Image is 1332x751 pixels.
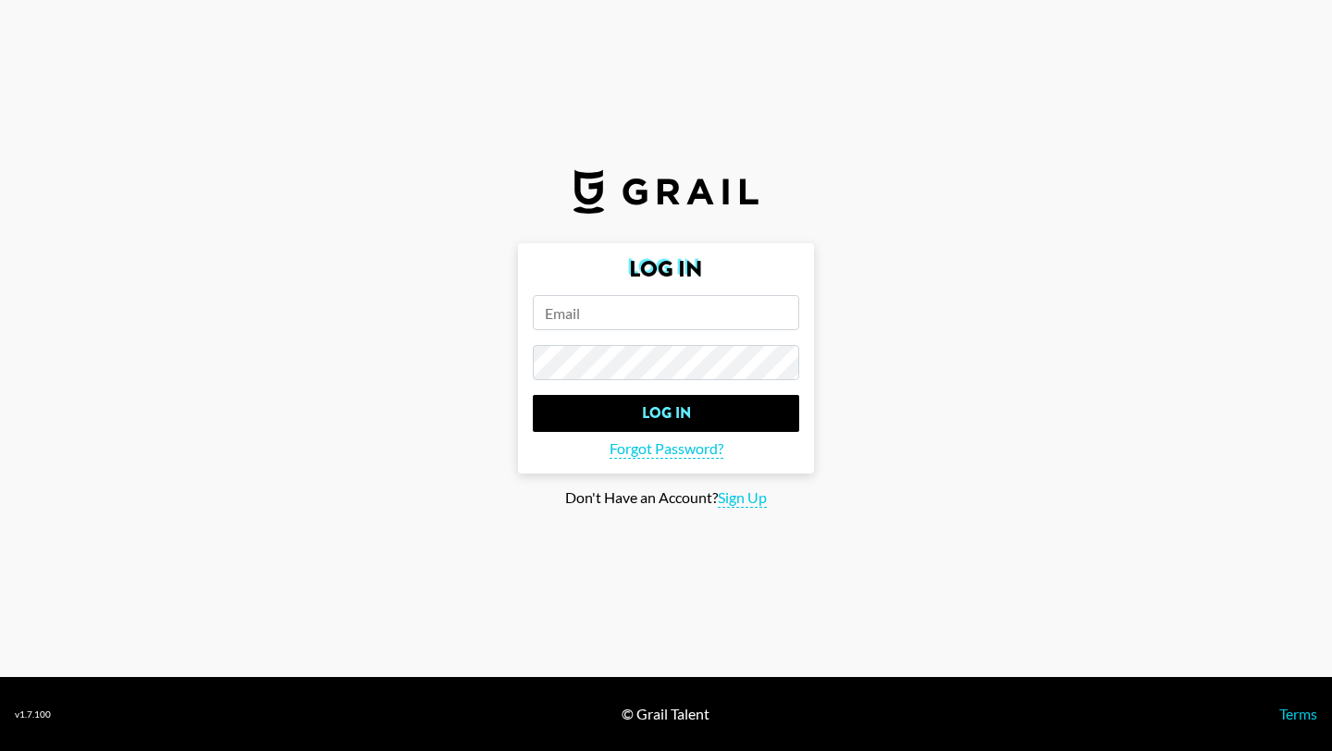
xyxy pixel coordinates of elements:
[610,439,723,459] span: Forgot Password?
[15,488,1317,508] div: Don't Have an Account?
[533,395,799,432] input: Log In
[1279,705,1317,722] a: Terms
[533,258,799,280] h2: Log In
[718,488,767,508] span: Sign Up
[622,705,709,723] div: © Grail Talent
[533,295,799,330] input: Email
[573,169,758,214] img: Grail Talent Logo
[15,708,51,720] div: v 1.7.100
